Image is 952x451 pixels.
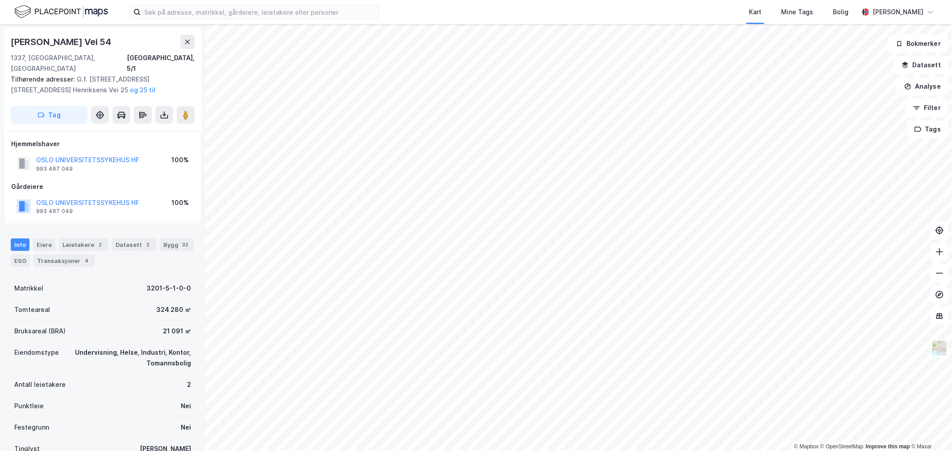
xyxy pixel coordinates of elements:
[894,56,948,74] button: Datasett
[11,106,87,124] button: Tag
[33,254,95,267] div: Transaksjoner
[59,238,108,251] div: Leietakere
[11,74,187,95] div: G.f. [STREET_ADDRESS] [STREET_ADDRESS] Henriksens Vei 25
[906,99,948,117] button: Filter
[160,238,194,251] div: Bygg
[11,35,113,49] div: [PERSON_NAME] Vei 54
[781,7,813,17] div: Mine Tags
[14,326,66,336] div: Bruksareal (BRA)
[156,304,191,315] div: 324 280 ㎡
[888,35,948,53] button: Bokmerker
[14,4,108,20] img: logo.f888ab2527a4732fd821a326f86c7f29.svg
[146,283,191,294] div: 3201-5-1-0-0
[866,443,910,450] a: Improve this map
[36,165,73,172] div: 993 467 049
[873,7,923,17] div: [PERSON_NAME]
[171,197,189,208] div: 100%
[14,401,44,411] div: Punktleie
[907,408,952,451] iframe: Chat Widget
[171,155,189,165] div: 100%
[14,304,50,315] div: Tomteareal
[14,347,59,358] div: Eiendomstype
[33,238,55,251] div: Eiere
[11,139,194,149] div: Hjemmelshaver
[794,443,819,450] a: Mapbox
[907,120,948,138] button: Tags
[112,238,156,251] div: Datasett
[180,240,190,249] div: 32
[14,379,66,390] div: Antall leietakere
[82,256,91,265] div: 4
[907,408,952,451] div: Kontrollprogram for chat
[14,422,49,433] div: Festegrunn
[11,75,77,83] span: Tilhørende adresser:
[181,401,191,411] div: Nei
[11,254,30,267] div: ESG
[820,443,864,450] a: OpenStreetMap
[931,340,948,357] img: Z
[187,379,191,390] div: 2
[14,283,43,294] div: Matrikkel
[749,7,761,17] div: Kart
[833,7,848,17] div: Bolig
[96,240,105,249] div: 2
[70,347,191,369] div: Undervisning, Helse, Industri, Kontor, Tomannsbolig
[163,326,191,336] div: 21 091 ㎡
[11,238,29,251] div: Info
[181,422,191,433] div: Nei
[144,240,153,249] div: 2
[36,208,73,215] div: 993 467 049
[141,5,379,19] input: Søk på adresse, matrikkel, gårdeiere, leietakere eller personer
[897,78,948,95] button: Analyse
[127,53,195,74] div: [GEOGRAPHIC_DATA], 5/1
[11,181,194,192] div: Gårdeiere
[11,53,127,74] div: 1337, [GEOGRAPHIC_DATA], [GEOGRAPHIC_DATA]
